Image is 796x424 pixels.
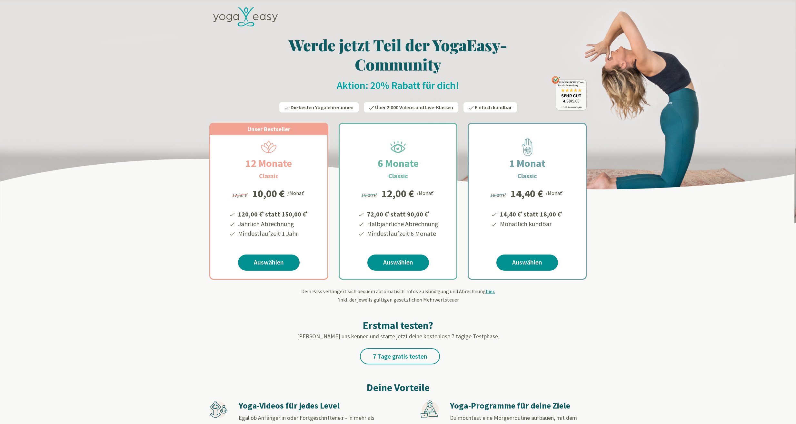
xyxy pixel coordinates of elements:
h3: Classic [259,171,279,181]
h2: 6 Monate [362,156,434,171]
span: Über 2.000 Videos und Live-Klassen [375,104,453,111]
div: /Monat [287,188,306,197]
span: Einfach kündbar [475,104,512,111]
li: Halbjährliche Abrechnung [366,219,438,229]
h2: Aktion: 20% Rabatt für dich! [209,79,587,92]
img: ausgezeichnet_badge.png [552,76,587,111]
li: Mindestlaufzeit 6 Monate [366,229,438,238]
h2: 1 Monat [494,156,561,171]
span: 18,00 € [490,192,507,198]
h2: Deine Vorteile [209,380,587,395]
a: Auswählen [367,255,429,271]
h3: Classic [388,171,408,181]
div: /Monat [417,188,435,197]
span: 12,50 € [232,192,249,198]
span: Die besten Yogalehrer:innen [291,104,353,111]
li: 72,00 € statt 90,00 € [366,208,438,219]
h2: 12 Monate [230,156,307,171]
span: hier. [486,288,495,294]
div: 12,00 € [382,188,414,199]
h3: Yoga-Videos für jedes Level [239,400,375,411]
li: 14,40 € statt 18,00 € [499,208,563,219]
h1: Werde jetzt Teil der YogaEasy-Community [209,35,587,74]
span: Unser Bestseller [247,125,290,133]
li: Mindestlaufzeit 1 Jahr [237,229,309,238]
li: Jährlich Abrechnung [237,219,309,229]
a: Auswählen [496,255,558,271]
p: [PERSON_NAME] uns kennen und starte jetzt deine kostenlose 7 tägige Testphase. [209,332,587,341]
li: Monatlich kündbar [499,219,563,229]
span: inkl. der jeweils gültigen gesetzlichen Mehrwertsteuer [337,296,459,303]
div: 10,00 € [252,188,285,199]
h2: Erstmal testen? [209,319,587,332]
a: 7 Tage gratis testen [360,348,440,364]
a: Auswählen [238,255,300,271]
div: Dein Pass verlängert sich bequem automatisch. Infos zu Kündigung und Abrechnung [209,287,587,304]
h3: Classic [517,171,537,181]
div: /Monat [546,188,564,197]
span: 15,00 € [361,192,378,198]
h3: Yoga-Programme für deine Ziele [450,400,586,411]
li: 120,00 € statt 150,00 € [237,208,309,219]
div: 14,40 € [511,188,543,199]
